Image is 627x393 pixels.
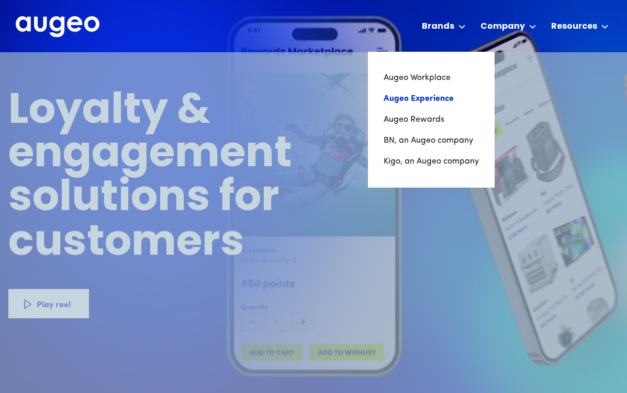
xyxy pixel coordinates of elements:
[16,16,99,38] a: home
[384,109,479,130] a: Augeo Rewards
[384,67,479,88] a: Augeo Workplace
[551,20,597,33] div: Resources
[368,52,495,188] nav: Brands
[384,130,479,151] a: BN, an Augeo company
[16,16,99,38] img: Augeo's full logo in white.
[384,151,479,172] a: Kigo, an Augeo company
[384,88,479,109] a: Augeo Experience
[480,20,525,33] div: Company
[422,20,454,33] div: Brands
